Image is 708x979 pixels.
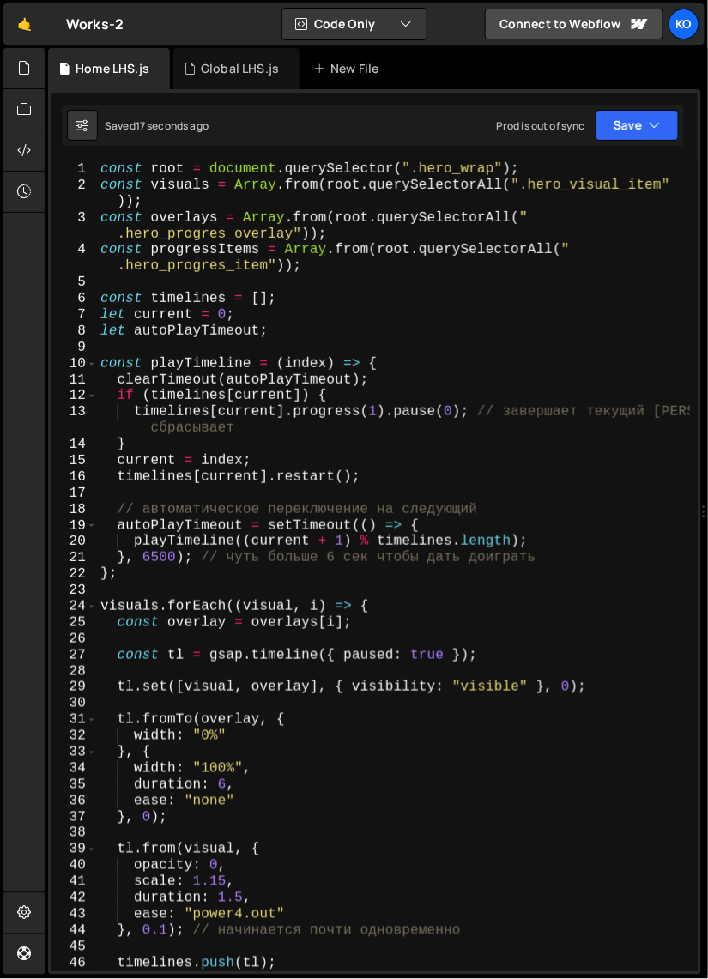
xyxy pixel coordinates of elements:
div: 8 [51,323,97,340]
div: 28 [51,664,97,680]
div: 45 [51,940,97,956]
div: 44 [51,923,97,940]
div: 33 [51,745,97,761]
div: 13 [51,404,97,437]
div: 21 [51,550,97,566]
div: 20 [51,534,97,550]
a: 🤙 [3,3,45,45]
div: 5 [51,275,97,291]
div: 4 [51,242,97,275]
div: 6 [51,291,97,307]
div: 11 [51,372,97,389]
div: 39 [51,842,97,858]
div: 31 [51,712,97,728]
button: Code Only [282,9,427,39]
div: 14 [51,437,97,453]
div: 34 [51,761,97,777]
div: 17 [51,486,97,502]
div: 40 [51,858,97,874]
a: Ko [669,9,699,39]
div: Saved [105,118,209,133]
div: Prod is out of sync [496,118,585,133]
div: 10 [51,356,97,372]
div: 41 [51,874,97,891]
div: 23 [51,583,97,599]
div: 46 [51,956,97,972]
div: 43 [51,907,97,923]
div: 29 [51,680,97,696]
div: 12 [51,388,97,404]
div: 36 [51,794,97,810]
div: 16 [51,469,97,486]
div: 22 [51,566,97,583]
div: 9 [51,340,97,356]
div: Global LHS.js [201,60,279,77]
div: 38 [51,825,97,842]
div: 25 [51,615,97,632]
div: 2 [51,178,97,210]
div: 27 [51,648,97,664]
div: 35 [51,777,97,794]
div: 7 [51,307,97,323]
div: 37 [51,810,97,826]
div: 3 [51,210,97,243]
div: 32 [51,728,97,745]
div: 30 [51,696,97,712]
div: 19 [51,518,97,535]
div: 15 [51,453,97,469]
div: 18 [51,502,97,518]
div: 26 [51,632,97,648]
a: Connect to Webflow [485,9,663,39]
div: 17 seconds ago [136,118,209,133]
div: 24 [51,599,97,615]
div: New File [313,60,385,77]
div: 1 [51,161,97,178]
div: Home LHS.js [76,60,149,77]
div: Works-2 [66,14,124,34]
button: Save [596,110,679,141]
div: 42 [51,891,97,907]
